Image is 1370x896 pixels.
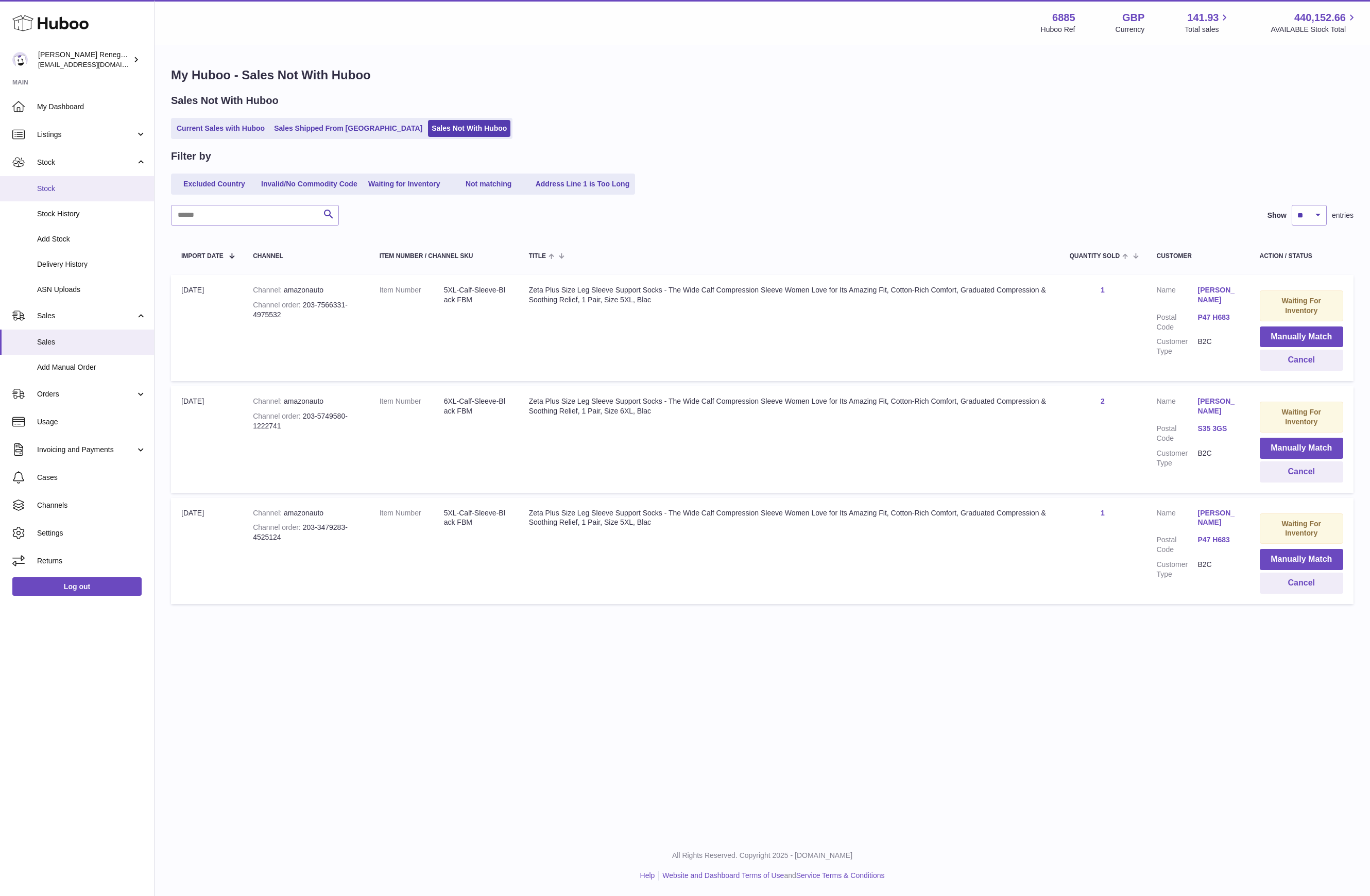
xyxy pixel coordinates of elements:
[16,16,25,25] img: logo_orange.svg
[12,577,142,596] a: Log out
[529,285,1049,305] div: Zeta Plus Size Leg Sleeve Support Socks - The Wide Calf Compression Sleeve Women Love for Its Ama...
[1185,25,1230,35] span: Total sales
[448,176,530,193] a: Not matching
[1198,313,1239,322] a: P47 H683
[1157,535,1198,555] dt: Postal Code
[37,389,135,399] span: Orders
[253,397,359,406] div: amazonauto
[1157,337,1198,356] dt: Customer Type
[1157,424,1198,443] dt: Postal Code
[258,176,361,193] a: Invalid/No Commodity Code
[37,473,146,483] span: Cases
[171,386,243,492] td: [DATE]
[253,397,284,405] strong: Channel
[796,871,885,880] a: Service Terms & Conditions
[380,285,444,305] dt: Item Number
[102,60,111,68] img: tab_keywords_by_traffic_grey.svg
[38,60,151,68] span: [EMAIL_ADDRESS][DOMAIN_NAME]
[253,508,359,518] div: amazonauto
[253,523,303,531] strong: Channel order
[428,120,510,137] a: Sales Not With Huboo
[39,61,92,67] div: Domain Overview
[37,184,146,194] span: Stock
[529,253,546,260] span: Title
[1052,11,1075,25] strong: 6885
[12,52,28,67] img: directordarren@gmail.com
[37,130,135,140] span: Listings
[1268,211,1287,220] label: Show
[37,501,146,510] span: Channels
[444,508,508,528] dd: 5XL-Calf-Sleeve-Black FBM
[1260,350,1344,371] button: Cancel
[253,412,303,420] strong: Channel order
[1260,461,1344,483] button: Cancel
[1157,313,1198,332] dt: Postal Code
[171,149,211,163] h2: Filter by
[37,311,135,321] span: Sales
[16,27,25,35] img: website_grey.svg
[1157,508,1198,530] dt: Name
[27,27,113,35] div: Domain: [DOMAIN_NAME]
[1282,408,1321,426] strong: Waiting For Inventory
[1260,253,1344,260] div: Action / Status
[529,397,1049,416] div: Zeta Plus Size Leg Sleeve Support Socks - The Wide Calf Compression Sleeve Women Love for Its Ama...
[171,94,279,108] h2: Sales Not With Huboo
[1260,549,1344,570] button: Manually Match
[253,286,284,294] strong: Channel
[1069,253,1120,260] span: Quantity Sold
[444,397,508,416] dd: 6XL-Calf-Sleeve-Black FBM
[171,67,1354,83] h1: My Huboo - Sales Not With Huboo
[1157,285,1198,307] dt: Name
[37,209,146,219] span: Stock History
[1101,286,1105,294] a: 1
[1294,11,1346,25] span: 440,152.66
[363,176,446,193] a: Waiting for Inventory
[1041,25,1075,35] div: Huboo Ref
[37,556,146,566] span: Returns
[173,176,255,193] a: Excluded Country
[253,523,359,542] div: 203-3479283-4525124
[37,158,135,167] span: Stock
[270,120,426,137] a: Sales Shipped From [GEOGRAPHIC_DATA]
[37,102,146,112] span: My Dashboard
[37,528,146,538] span: Settings
[1282,297,1321,315] strong: Waiting For Inventory
[37,260,146,269] span: Delivery History
[640,871,655,880] a: Help
[1198,337,1239,356] dd: B2C
[114,61,174,67] div: Keywords by Traffic
[1198,535,1239,545] a: P47 H683
[38,50,131,70] div: [PERSON_NAME] Renegade Productions -UK account
[1271,25,1358,35] span: AVAILABLE Stock Total
[1198,449,1239,468] dd: B2C
[253,509,284,517] strong: Channel
[1198,508,1239,528] a: [PERSON_NAME]
[1187,11,1219,25] span: 141.93
[380,253,508,260] div: Item Number / Channel SKU
[1185,11,1230,35] a: 141.93 Total sales
[1260,573,1344,594] button: Cancel
[1260,438,1344,459] button: Manually Match
[1157,449,1198,468] dt: Customer Type
[29,16,50,25] div: v 4.0.25
[444,285,508,305] dd: 5XL-Calf-Sleeve-Black FBM
[37,363,146,372] span: Add Manual Order
[253,300,359,320] div: 203-7566331-4975532
[1198,560,1239,579] dd: B2C
[1101,397,1105,405] a: 2
[37,285,146,295] span: ASN Uploads
[181,253,224,260] span: Import date
[380,508,444,528] dt: Item Number
[1101,509,1105,517] a: 1
[28,60,36,68] img: tab_domain_overview_orange.svg
[37,337,146,347] span: Sales
[1198,424,1239,434] a: S35 3GS
[1271,11,1358,35] a: 440,152.66 AVAILABLE Stock Total
[1282,520,1321,538] strong: Waiting For Inventory
[1198,285,1239,305] a: [PERSON_NAME]
[171,498,243,604] td: [DATE]
[662,871,784,880] a: Website and Dashboard Terms of Use
[253,411,359,431] div: 203-5749580-1222741
[1116,25,1145,35] div: Currency
[529,508,1049,528] div: Zeta Plus Size Leg Sleeve Support Socks - The Wide Calf Compression Sleeve Women Love for Its Ama...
